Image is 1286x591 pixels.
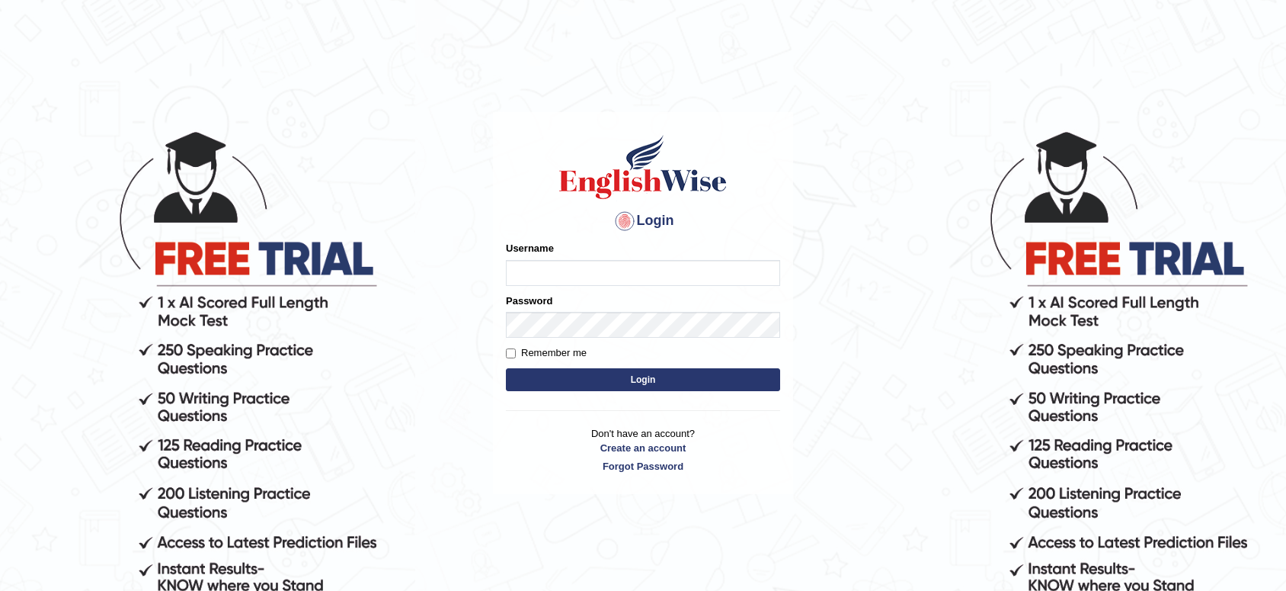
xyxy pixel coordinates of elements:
[506,345,587,361] label: Remember me
[506,441,780,455] a: Create an account
[506,348,516,358] input: Remember me
[506,241,554,255] label: Username
[556,133,730,201] img: Logo of English Wise sign in for intelligent practice with AI
[506,294,552,308] label: Password
[506,209,780,233] h4: Login
[506,368,780,391] button: Login
[506,426,780,474] p: Don't have an account?
[506,459,780,474] a: Forgot Password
